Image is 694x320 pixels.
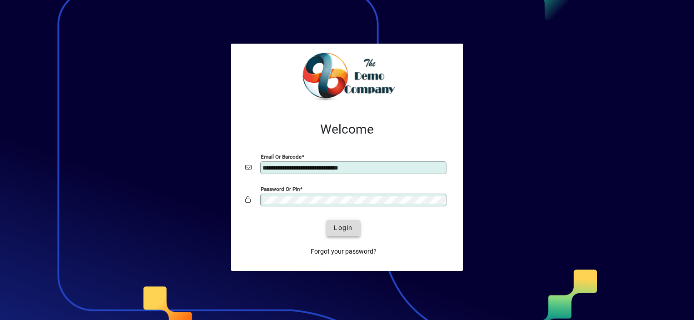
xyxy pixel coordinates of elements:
span: Login [334,223,352,233]
a: Forgot your password? [307,244,380,260]
h2: Welcome [245,122,449,137]
mat-label: Email or Barcode [261,153,302,160]
button: Login [327,220,360,236]
mat-label: Password or Pin [261,185,300,192]
span: Forgot your password? [311,247,377,256]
